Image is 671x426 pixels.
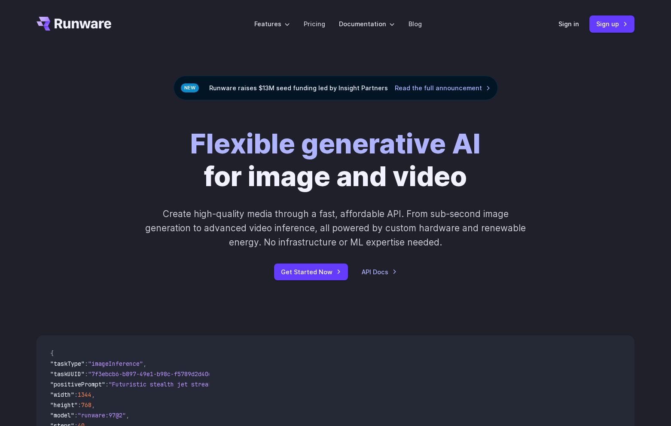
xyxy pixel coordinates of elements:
a: Go to / [37,17,111,31]
span: "7f3ebcb6-b897-49e1-b98c-f5789d2d40d7" [88,370,219,378]
span: "width" [50,391,74,398]
strong: Flexible generative AI [190,127,481,160]
a: Sign up [589,15,634,32]
span: "positivePrompt" [50,380,105,388]
span: , [143,360,146,368]
span: , [126,411,129,419]
span: "Futuristic stealth jet streaking through a neon-lit cityscape with glowing purple exhaust" [109,380,421,388]
span: : [85,370,88,378]
div: Runware raises $13M seed funding led by Insight Partners [174,76,498,100]
span: { [50,349,54,357]
span: 1344 [78,391,91,398]
span: : [74,411,78,419]
a: Pricing [304,19,325,29]
a: Read the full announcement [395,83,491,93]
a: API Docs [362,267,397,277]
span: , [91,401,95,409]
span: "height" [50,401,78,409]
p: Create high-quality media through a fast, affordable API. From sub-second image generation to adv... [144,207,527,250]
span: "model" [50,411,74,419]
label: Documentation [339,19,395,29]
span: , [91,391,95,398]
span: : [85,360,88,368]
a: Sign in [558,19,579,29]
span: : [74,391,78,398]
h1: for image and video [190,128,481,193]
span: : [78,401,81,409]
a: Blog [409,19,422,29]
span: "taskType" [50,360,85,368]
span: 768 [81,401,91,409]
span: "imageInference" [88,360,143,368]
span: "taskUUID" [50,370,85,378]
span: "runware:97@2" [78,411,126,419]
label: Features [254,19,290,29]
a: Get Started Now [274,264,348,280]
span: : [105,380,109,388]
